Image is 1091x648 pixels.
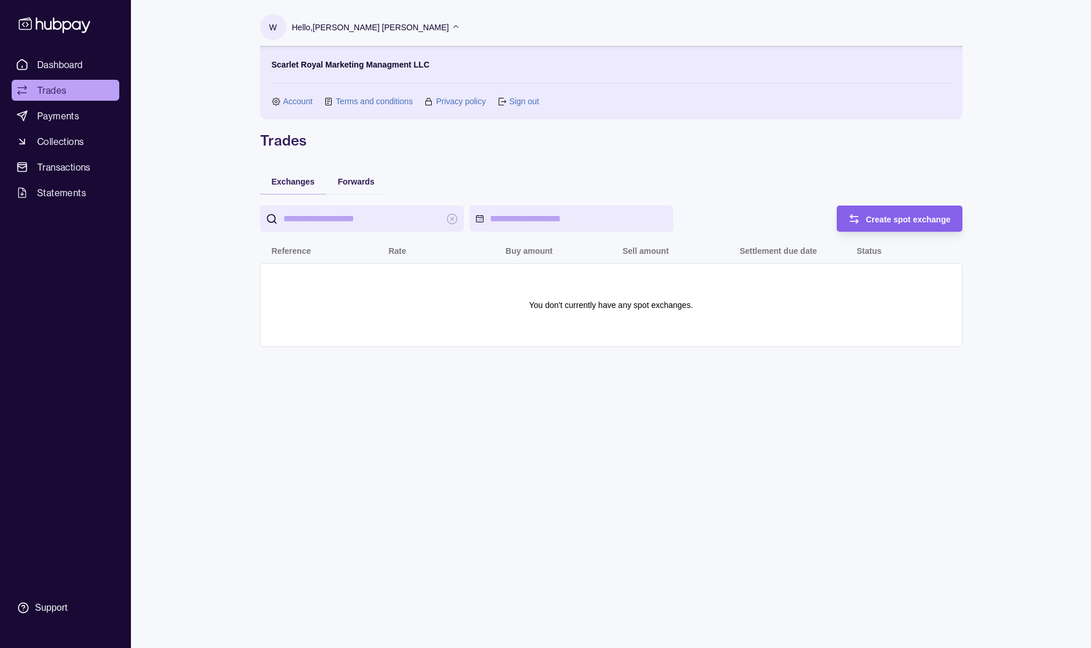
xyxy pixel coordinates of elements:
[37,134,84,148] span: Collections
[623,246,669,256] p: Sell amount
[337,177,374,186] span: Forwards
[12,157,119,178] a: Transactions
[35,601,67,614] div: Support
[12,182,119,203] a: Statements
[272,58,430,71] p: Scarlet Royal Marketing Managment LLC
[12,131,119,152] a: Collections
[37,109,79,123] span: Payments
[37,186,86,200] span: Statements
[12,80,119,101] a: Trades
[529,299,693,311] p: You don't currently have any spot exchanges.
[837,206,962,232] button: Create spot exchange
[37,160,91,174] span: Transactions
[436,95,486,108] a: Privacy policy
[272,246,311,256] p: Reference
[260,131,962,150] h1: Trades
[269,21,276,34] p: W
[389,246,406,256] p: Rate
[740,246,817,256] p: Settlement due date
[12,596,119,620] a: Support
[509,95,539,108] a: Sign out
[12,54,119,75] a: Dashboard
[283,95,313,108] a: Account
[37,83,66,97] span: Trades
[12,105,119,126] a: Payments
[857,246,882,256] p: Status
[336,95,413,108] a: Terms and conditions
[283,206,440,232] input: search
[272,177,315,186] span: Exchanges
[506,246,553,256] p: Buy amount
[292,21,449,34] p: Hello, [PERSON_NAME] [PERSON_NAME]
[866,215,951,224] span: Create spot exchange
[37,58,83,72] span: Dashboard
